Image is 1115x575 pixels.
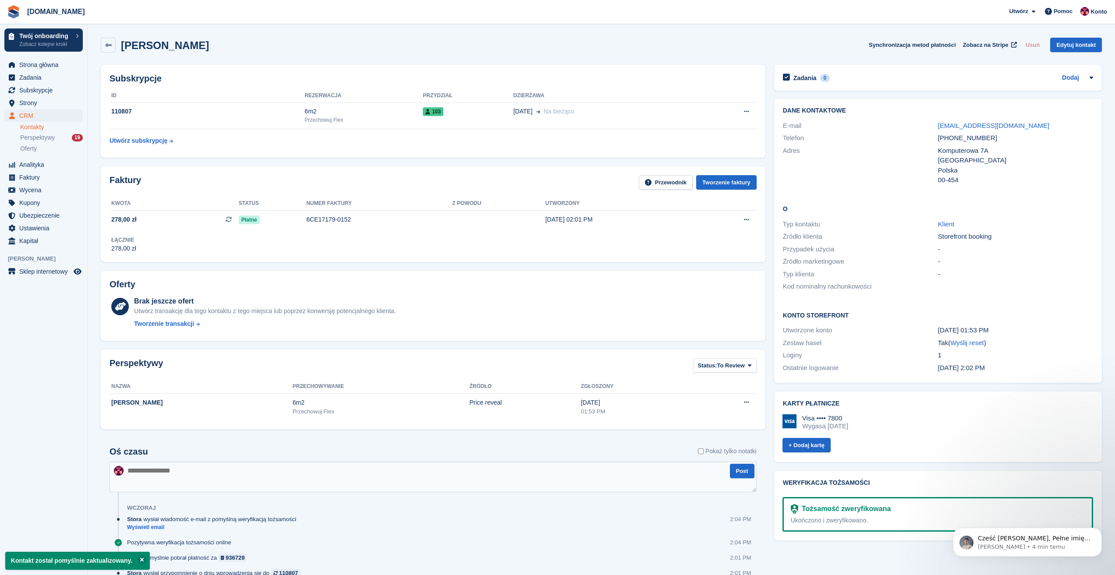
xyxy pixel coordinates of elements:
span: Strona główna [19,59,72,71]
span: Perspektywy [20,134,55,142]
span: Wycena [19,184,72,196]
a: menu [4,197,83,209]
a: menu [4,184,83,196]
h2: Karty płatnicze [783,400,1093,407]
p: Zobacz kolejne kroki [19,40,71,48]
a: Kontakty [20,123,83,131]
h2: Dane kontaktowe [783,107,1093,114]
div: Wygasa [DATE] [802,422,848,430]
th: Dzierżawa [513,89,701,103]
span: Konto [1090,7,1107,16]
th: Kwota [110,197,239,211]
span: Utwórz [1009,7,1028,16]
div: 6CE17179-0152 [306,215,452,224]
th: Rezerwacja [304,89,423,103]
div: 01:53 PM [581,407,694,416]
div: [PERSON_NAME] [111,398,293,407]
th: Przydział [423,89,513,103]
div: [DATE] 01:53 PM [938,325,1093,335]
div: Pozytywna weryfikacja tożsamości online [127,538,236,547]
span: Subskrypcje [19,84,72,96]
span: Ubezpieczenie [19,209,72,222]
div: Price reveal [469,398,581,407]
div: 6m2 [304,107,423,116]
div: Storefront booking [938,232,1093,242]
h2: Perspektywy [110,358,163,374]
a: Edytuj kontakt [1050,38,1102,52]
a: + Dodaj kartę [782,438,831,452]
img: logo Visa [782,414,796,428]
p: Kontakt został pomyślnie zaktualizowany. [5,552,150,570]
th: Źródło [469,380,581,394]
a: Wyślij reset [950,339,984,346]
div: Przypadek użycia [783,244,938,254]
div: Brak jeszcze ofert [134,296,396,307]
a: Tworzenie transakcji [134,319,396,328]
div: 278,00 zł [111,244,136,253]
div: E-mail [783,121,938,131]
span: To Review [717,361,745,370]
div: 00-454 [938,175,1093,185]
div: [DATE] 02:01 PM [545,215,697,224]
span: 103 [423,107,443,116]
span: ( ) [948,339,986,346]
h2: Faktury [110,175,141,190]
a: Twój onboarding Zobacz kolejne kroki [4,28,83,52]
div: Utwórz transakcję dla tego kontaktu z tego miejsca lub poprzez konwersję potencjalnego klienta. [134,307,396,316]
span: Analityka [19,159,72,171]
a: menu [4,71,83,84]
div: wysłał wiadomość e-mail z pomyślną weryfikacją tożsamości [127,515,301,523]
a: Wyświetl email [127,524,301,531]
a: Tworzenie faktury [696,175,757,190]
a: Zobacz na Stripe [959,38,1019,52]
button: Post [730,464,754,478]
a: menu [4,171,83,183]
div: - [938,269,1093,279]
div: 110807 [110,107,304,116]
span: Oferty [20,145,37,153]
a: menu [4,109,83,122]
input: Pokaż tylko notatki [698,447,704,456]
button: Status: To Review [693,358,757,373]
a: menu [4,209,83,222]
div: Polska [938,166,1093,176]
a: Przewodnik [639,175,693,190]
time: 2025-09-28 12:02:31 UTC [938,364,985,371]
span: Zadania [19,71,72,84]
span: Faktury [19,171,72,183]
span: Strony [19,97,72,109]
div: Visa •••• 7800 [802,414,848,422]
span: [DATE] [513,107,533,116]
h2: [PERSON_NAME] [121,39,209,51]
a: [EMAIL_ADDRESS][DOMAIN_NAME] [938,122,1049,129]
img: Mateusz Kacwin [1080,7,1089,16]
span: CRM [19,109,72,122]
div: 0 [820,74,830,82]
div: pomyślnie pobrał płatność za [127,554,251,562]
span: Na bieżąco [544,108,574,115]
div: - [938,257,1093,267]
span: Kapitał [19,235,72,247]
label: Pokaż tylko notatki [698,447,757,456]
div: Utwórz subskrypcję [110,136,167,145]
h2: O [783,204,1093,213]
img: Mateusz Kacwin [114,466,124,476]
div: 2:04 PM [730,515,751,523]
h2: Oś czasu [110,447,148,457]
th: Status [239,197,306,211]
th: Utworzony [545,197,697,211]
div: 19 [72,134,83,141]
th: ID [110,89,304,103]
img: stora-icon-8386f47178a22dfd0bd8f6a31ec36ba5ce8667c1dd55bd0f319d3a0aa187defe.svg [7,5,20,18]
div: Utworzone konto [783,325,938,335]
div: Źródło marketingowe [783,257,938,267]
div: Wczoraj [127,504,156,512]
div: [DATE] [581,398,694,407]
a: menu [4,59,83,71]
a: Klient [938,220,955,228]
span: Sklep internetowy [19,265,72,278]
div: 936729 [226,554,244,562]
a: 936729 [219,554,247,562]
